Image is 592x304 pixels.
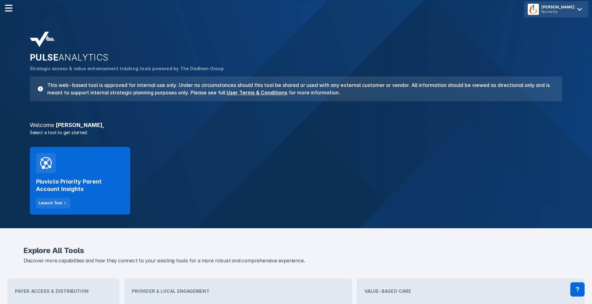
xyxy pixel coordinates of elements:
div: [PERSON_NAME] [541,5,575,9]
img: menu button [529,5,538,14]
h2: Pluvicto Priority Parent Account Insights [36,178,124,193]
span: Welcome [30,122,54,128]
h2: PULSE [30,52,562,63]
a: Pluvicto Priority Parent Account InsightsLaunch Tool [30,147,130,215]
div: Novartis [541,9,575,14]
span: ANALYTICS [58,52,109,63]
h3: [PERSON_NAME] , [26,122,566,128]
h2: Explore All Tools [24,247,568,254]
div: Provider & Local Engagement [127,281,350,301]
p: Discover more capabilities and how they connect to your existing tools for a more robust and comp... [24,257,568,265]
h3: This web-based tool is approved for internal use only. Under no circumstances should this tool be... [44,81,555,96]
a: User Terms & Conditions [227,89,287,96]
img: pulse-analytics-logo [30,32,55,47]
p: Strategic access & value enhancement tracking tools powered by The Dedham Group [30,65,562,72]
div: Payer Access & Distribution [10,281,117,301]
p: Select a tool to get started: [26,129,566,136]
img: menu--horizontal.svg [5,4,12,12]
button: Launch Tool [36,198,70,208]
div: Value-Based Care [359,281,582,301]
div: Contact Support [570,282,585,297]
div: Launch Tool [39,200,62,206]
